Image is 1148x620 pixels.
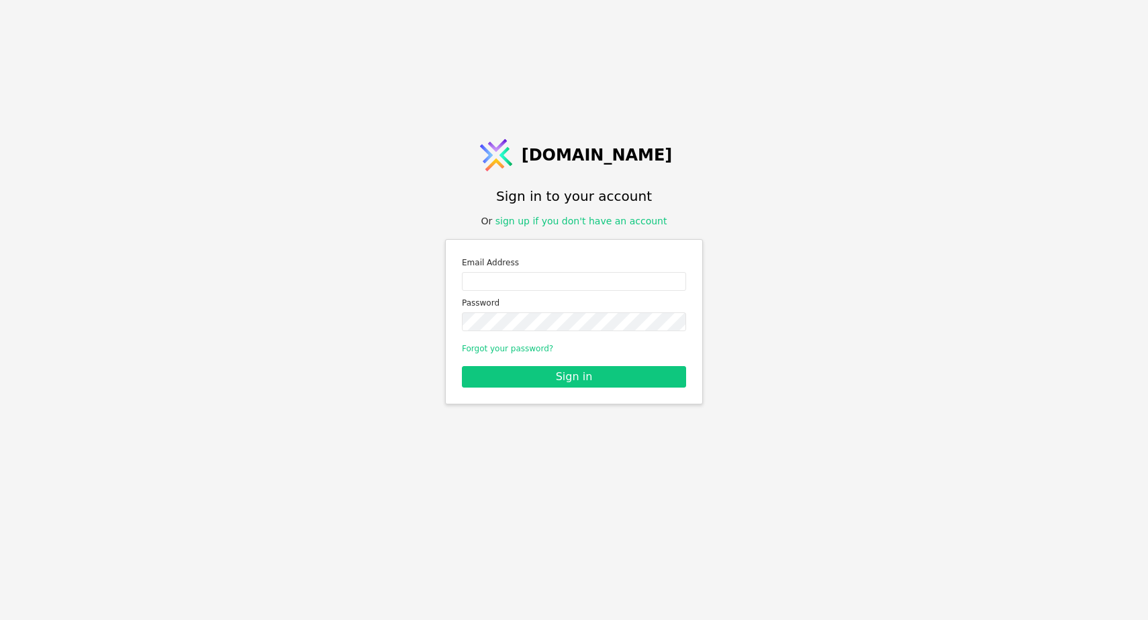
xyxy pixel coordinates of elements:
input: Email address [462,272,686,291]
label: Email Address [462,256,686,269]
button: Sign in [462,366,686,388]
a: sign up if you don't have an account [495,216,667,226]
span: [DOMAIN_NAME] [522,143,673,167]
div: Or [481,214,667,228]
a: Forgot your password? [462,344,553,353]
label: Password [462,296,686,310]
a: [DOMAIN_NAME] [476,135,673,175]
input: Password [462,312,686,331]
h1: Sign in to your account [496,186,652,206]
